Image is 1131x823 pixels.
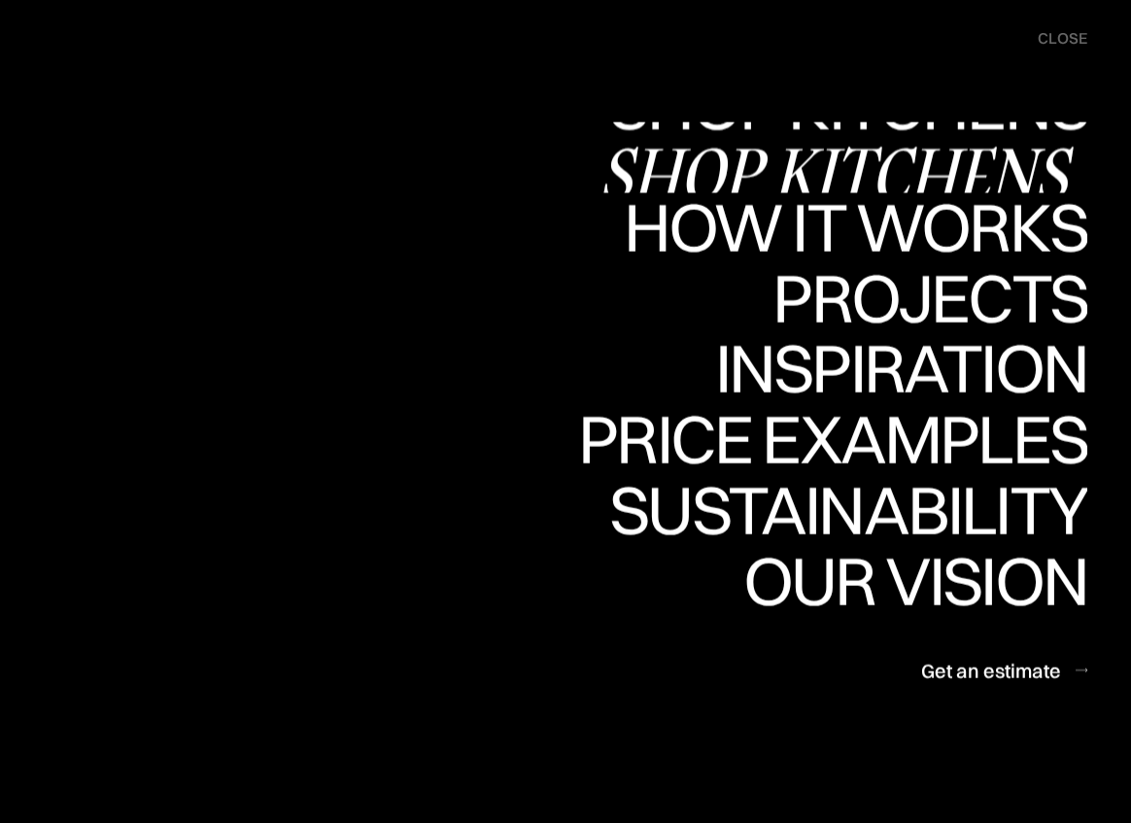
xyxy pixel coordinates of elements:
[772,263,1087,331] div: Projects
[599,122,1087,193] a: Shop KitchensShop Kitchens
[619,192,1087,260] div: How it works
[593,476,1087,544] div: Sustainability
[619,192,1087,263] a: How it worksHow it works
[727,546,1087,617] a: Our visionOur vision
[921,657,1061,683] div: Get an estimate
[593,544,1087,612] div: Sustainability
[578,405,1087,473] div: Price examples
[1018,19,1087,58] div: menu
[619,260,1087,328] div: How it works
[727,614,1087,682] div: Our vision
[688,334,1087,402] div: Inspiration
[593,476,1087,547] a: SustainabilitySustainability
[772,263,1087,334] a: ProjectsProjects
[772,331,1087,399] div: Projects
[599,139,1087,207] div: Shop Kitchens
[578,473,1087,541] div: Price examples
[727,546,1087,614] div: Our vision
[921,646,1087,694] a: Get an estimate
[578,405,1087,476] a: Price examplesPrice examples
[688,402,1087,470] div: Inspiration
[1038,28,1087,50] div: close
[688,334,1087,405] a: InspirationInspiration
